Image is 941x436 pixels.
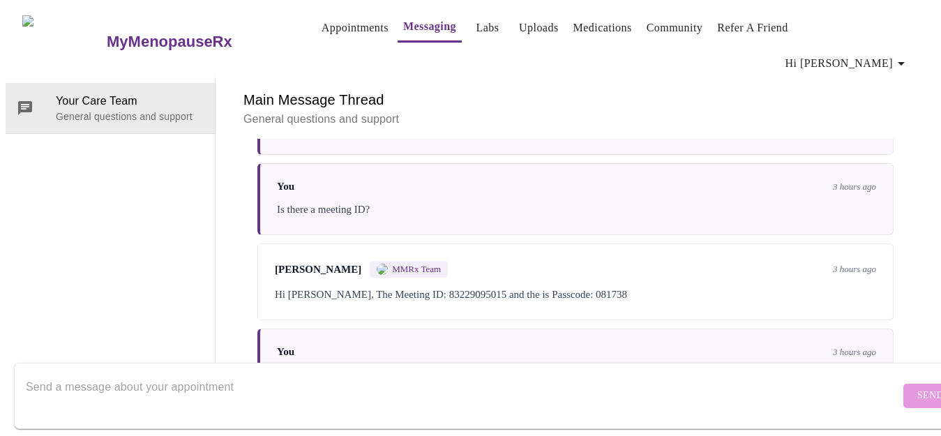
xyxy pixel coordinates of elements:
[277,346,294,358] span: You
[465,14,510,42] button: Labs
[105,17,288,66] a: MyMenopauseRx
[513,14,564,42] button: Uploads
[56,110,204,123] p: General questions and support
[316,14,394,42] button: Appointments
[785,54,910,73] span: Hi [PERSON_NAME]
[107,33,232,51] h3: MyMenopauseRx
[26,373,900,418] textarea: Send a message about your appointment
[277,181,294,193] span: You
[22,15,105,68] img: MyMenopauseRx Logo
[519,18,559,38] a: Uploads
[243,89,908,111] h6: Main Message Thread
[717,18,788,38] a: Refer a Friend
[392,264,441,275] span: MMRx Team
[377,264,388,275] img: MMRX
[712,14,794,42] button: Refer a Friend
[833,264,876,275] span: 3 hours ago
[647,18,703,38] a: Community
[568,14,638,42] button: Medications
[573,18,632,38] a: Medications
[275,286,876,303] div: Hi [PERSON_NAME], The Meeting ID: 83229095015 and the is Passcode: 081738
[6,83,215,133] div: Your Care TeamGeneral questions and support
[403,17,456,36] a: Messaging
[322,18,389,38] a: Appointments
[277,201,876,218] div: Is there a meeting ID?
[56,93,204,110] span: Your Care Team
[275,264,361,276] span: [PERSON_NAME]
[641,14,709,42] button: Community
[780,50,915,77] button: Hi [PERSON_NAME]
[833,347,876,358] span: 3 hours ago
[476,18,499,38] a: Labs
[398,13,462,43] button: Messaging
[243,111,908,128] p: General questions and support
[833,181,876,193] span: 3 hours ago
